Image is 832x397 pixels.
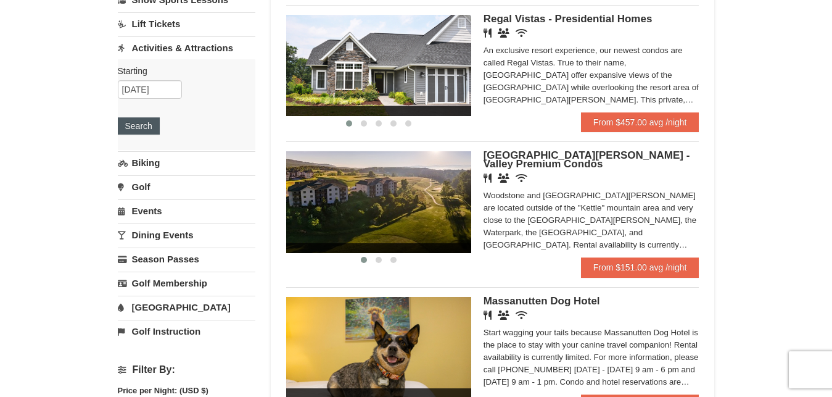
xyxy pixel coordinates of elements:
[484,311,492,320] i: Restaurant
[118,117,160,135] button: Search
[516,173,527,183] i: Wireless Internet (free)
[118,296,255,319] a: [GEOGRAPHIC_DATA]
[118,65,246,77] label: Starting
[498,28,509,38] i: Banquet Facilities
[118,12,255,35] a: Lift Tickets
[581,257,699,277] a: From $151.00 avg /night
[516,311,527,320] i: Wireless Internet (free)
[581,112,699,132] a: From $457.00 avg /night
[484,295,600,307] span: Massanutten Dog Hotel
[118,272,255,295] a: Golf Membership
[118,248,255,270] a: Season Passes
[484,173,492,183] i: Restaurant
[484,44,699,106] div: An exclusive resort experience, our newest condos are called Regal Vistas. True to their name, [G...
[118,386,208,395] strong: Price per Night: (USD $)
[516,28,527,38] i: Wireless Internet (free)
[118,36,255,59] a: Activities & Attractions
[484,28,492,38] i: Restaurant
[118,364,255,375] h4: Filter By:
[118,175,255,198] a: Golf
[118,199,255,222] a: Events
[484,190,699,251] div: Woodstone and [GEOGRAPHIC_DATA][PERSON_NAME] are located outside of the "Kettle" mountain area an...
[498,311,509,320] i: Banquet Facilities
[498,173,509,183] i: Banquet Facilities
[118,151,255,174] a: Biking
[118,224,255,246] a: Dining Events
[484,327,699,388] div: Start wagging your tails because Massanutten Dog Hotel is the place to stay with your canine trav...
[484,13,653,25] span: Regal Vistas - Presidential Homes
[484,149,690,170] span: [GEOGRAPHIC_DATA][PERSON_NAME] - Valley Premium Condos
[118,320,255,343] a: Golf Instruction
